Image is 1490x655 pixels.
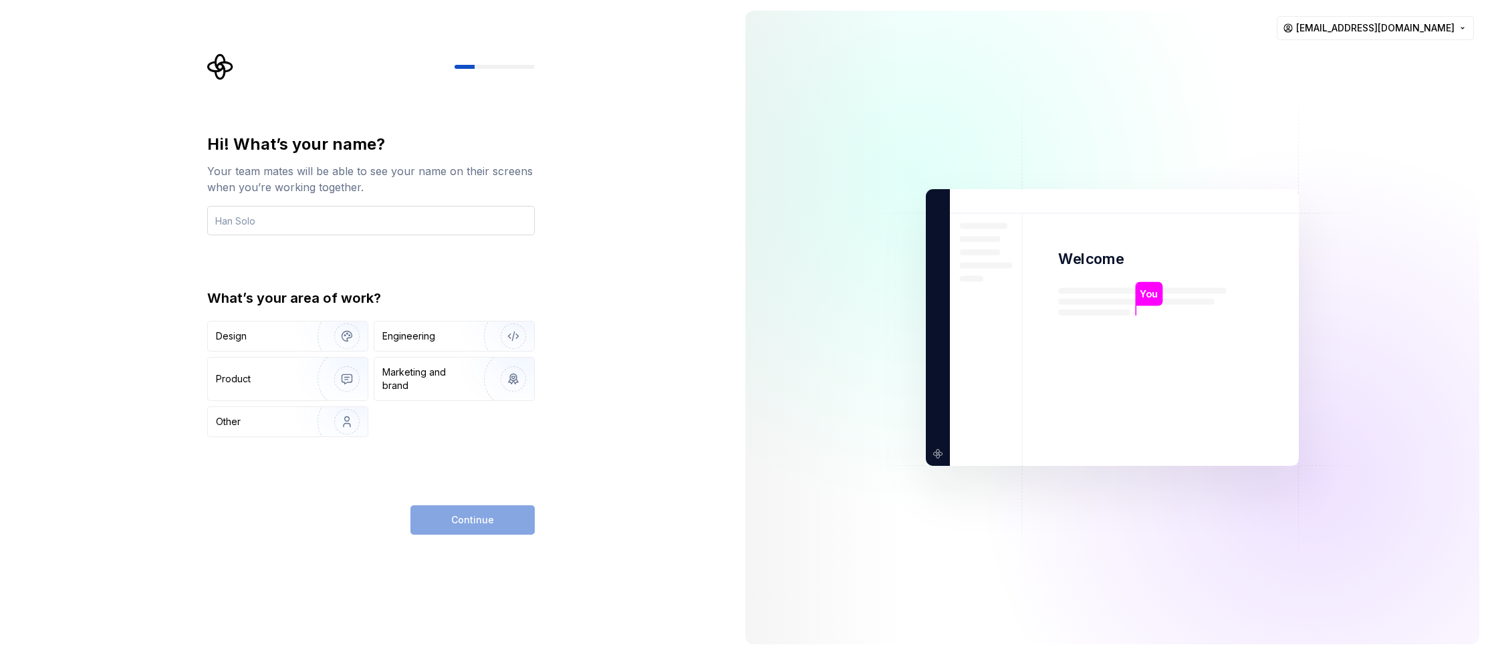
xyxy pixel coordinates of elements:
[216,330,247,343] div: Design
[207,53,234,80] svg: Supernova Logo
[1140,287,1158,301] p: You
[1296,21,1455,35] span: [EMAIL_ADDRESS][DOMAIN_NAME]
[1058,249,1124,269] p: Welcome
[207,289,535,307] div: What’s your area of work?
[207,163,535,195] div: Your team mates will be able to see your name on their screens when you’re working together.
[216,372,251,386] div: Product
[1277,16,1474,40] button: [EMAIL_ADDRESS][DOMAIN_NAME]
[382,366,473,392] div: Marketing and brand
[382,330,435,343] div: Engineering
[216,415,241,428] div: Other
[207,134,535,155] div: Hi! What’s your name?
[207,206,535,235] input: Han Solo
